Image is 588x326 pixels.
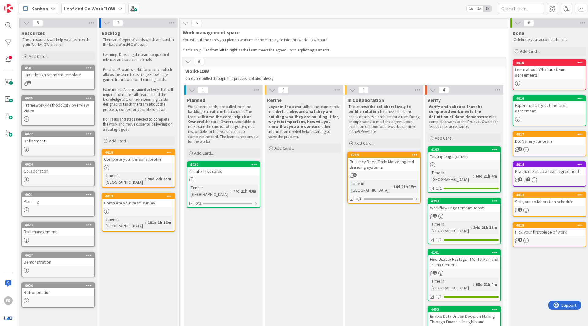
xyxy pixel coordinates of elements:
div: 4025Framework/Methodology overview video [22,96,94,114]
span: Planned [187,97,205,103]
div: 4293Workflow Engagement Boost [428,198,500,212]
div: 4012Set your collaboration schedule [513,192,586,206]
div: 4024 [25,162,94,167]
div: Experiment: Try out the team agreement [513,101,586,115]
div: 4789 [348,152,420,158]
div: Learn about: What are team agreements [513,66,586,79]
span: 1 [433,214,437,218]
p: Do: Tasks and steps needed to complete the work and move closer to delivering on a strategic goal. [103,117,174,132]
p: , the completed work to the Product Owner for feedback or acceptance. [429,104,500,129]
div: 4142Testing engagement [428,147,500,160]
div: 4016 [516,96,586,101]
span: : [145,175,146,182]
span: WorkFLOW [185,68,498,74]
div: ER [4,296,13,305]
span: 8 [32,19,43,27]
span: 1 [433,271,437,275]
strong: Name the card [203,114,232,119]
div: 4025 [22,96,94,101]
p: Practice: Provides a skill to practice which allows the team to leverage knowledge gained from 1 ... [103,67,174,82]
input: Quick Filter... [498,3,544,14]
p: that the team needs in order to understand , and other information needed before starting to solv... [268,104,339,139]
div: 4012 [516,193,586,197]
div: Create Task cards [187,167,260,175]
p: These resources will help your team with your WorkFLOW practice. [23,37,94,47]
div: 4015 [513,60,586,66]
div: 96d 22h 53m [146,175,173,182]
div: 4016 [513,96,586,101]
div: 4024 [22,162,94,167]
span: 1/1 [436,294,442,300]
div: 4017 [516,132,586,137]
span: Add Card... [194,150,214,156]
span: 2 [113,19,123,27]
span: 1 [27,81,31,84]
div: 4293 [431,199,500,203]
span: Add Card... [355,141,374,146]
span: 0/2 [195,200,201,207]
p: Experiment: A constrained activity that will require 1 of mare skills learned and the knowledge o... [103,87,174,112]
span: : [230,188,231,194]
strong: works collaboratively to build a solution [349,104,412,114]
div: 68d 21h 4m [474,281,499,288]
span: Add Card... [29,54,48,59]
div: 101d 1h 16m [146,219,173,226]
span: : [471,224,472,231]
div: 4027 [25,253,94,257]
span: 3 [518,147,522,151]
em: Refine [358,129,368,134]
img: Visit kanbanzone.com [4,4,13,13]
span: 0 [278,86,288,94]
span: Refine [267,97,282,103]
div: Time in [GEOGRAPHIC_DATA] [430,278,473,291]
div: Time in [GEOGRAPHIC_DATA] [104,172,145,185]
span: 3x [483,6,492,12]
div: 4027 [22,253,94,258]
span: 2x [475,6,483,12]
div: 4023 [22,222,94,228]
span: : [473,173,474,179]
div: 4024Collaboration [22,162,94,175]
p: There are 4 types of cards which are used in the basic WorkFLOW board: [103,37,174,47]
div: 4022 [25,132,94,136]
div: 4014Practice: Set up a team agreement [513,162,586,175]
div: 4453 [431,307,500,312]
div: 4025 [25,96,94,100]
div: 4021 [22,192,94,197]
span: 1 [526,177,530,181]
span: 1 [518,177,522,181]
div: 4789 [351,153,420,157]
p: Work items (cards) are pulled from the backlog or created in this column. The team will and of th... [188,104,259,144]
div: 4022Refinement [22,131,94,145]
div: 4026 [22,283,94,288]
span: Support [13,1,28,8]
div: Complete your team survey [102,199,175,207]
span: In Collaboration [347,97,384,103]
span: Add Card... [435,135,454,141]
strong: pick an Owner [188,114,253,124]
span: Add Card... [109,138,129,144]
div: Set your collaboration schedule [513,198,586,206]
p: Cards are pulled through this process, collaboratively. [185,76,500,81]
div: Practice: Set up a team agreement [513,167,586,175]
div: 4027Demonstration [22,253,94,266]
strong: Verify and validate that the completed work meets the definition of done [429,104,484,119]
span: 6 [524,19,534,27]
p: Learning: Directing the team to qualified refences and source materials [103,52,174,62]
span: 1/1 [436,185,442,192]
div: 4019Pick your first piece of work [513,223,586,236]
div: Brilliancy Deep Tech: Marketing and Branding systems [348,158,420,171]
span: : [391,183,392,190]
div: 4142 [428,147,500,152]
span: 1/1 [436,237,442,243]
div: 4020 [190,163,260,167]
strong: demonstrate [466,114,491,119]
div: Time in [GEOGRAPHIC_DATA] [189,184,230,198]
div: 4022 [22,131,94,137]
span: Resources [21,30,45,36]
div: 4023Risk management [22,222,94,236]
span: 1 [518,238,522,242]
div: Time in [GEOGRAPHIC_DATA] [350,180,391,193]
div: 4453 [428,307,500,312]
div: Pick your first piece of work [513,228,586,236]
